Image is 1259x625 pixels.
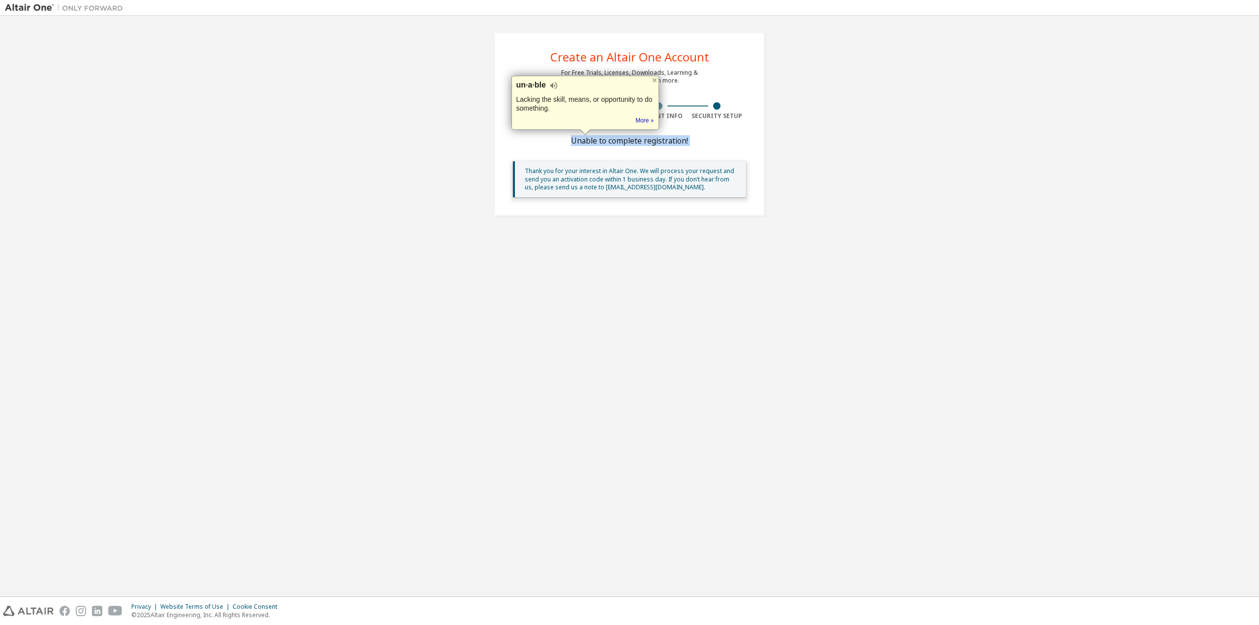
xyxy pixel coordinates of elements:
[688,112,747,120] div: Security Setup
[513,138,746,144] div: Unable to complete registration!
[561,69,698,85] div: For Free Trials, Licenses, Downloads, Learning & Documentation and so much more.
[76,606,86,616] img: instagram.svg
[92,606,102,616] img: linkedin.svg
[108,606,122,616] img: youtube.svg
[131,603,160,611] div: Privacy
[131,611,283,619] p: © 2025 Altair Engineering, Inc. All Rights Reserved.
[525,167,738,191] div: Thank you for your interest in Altair One. We will process your request and send you an activatio...
[233,603,283,611] div: Cookie Consent
[160,603,233,611] div: Website Terms of Use
[5,3,128,13] img: Altair One
[550,51,709,63] div: Create an Altair One Account
[3,606,54,616] img: altair_logo.svg
[60,606,70,616] img: facebook.svg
